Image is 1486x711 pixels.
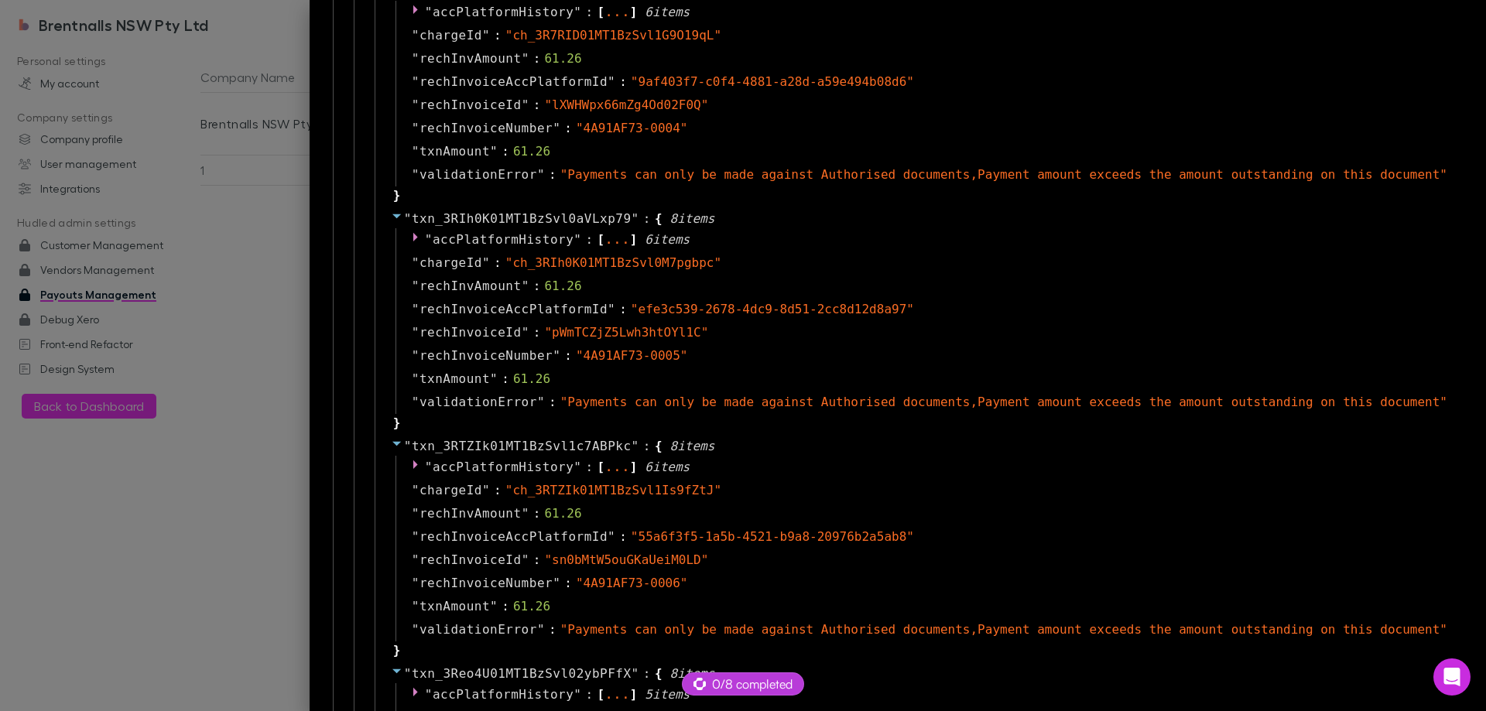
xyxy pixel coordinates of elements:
div: 61.26 [544,504,581,523]
span: " [412,506,419,521]
span: " [522,97,529,112]
div: ... [604,8,630,15]
span: rechInvAmount [419,50,522,68]
span: : [585,458,593,477]
span: " [412,97,419,112]
span: : [533,504,541,523]
span: " [404,211,412,226]
span: " [490,599,498,614]
span: " 55a6f3f5-1a5b-4521-b9a8-20976b2a5ab8 " [631,529,914,544]
span: : [619,528,627,546]
span: " [574,460,581,474]
span: rechInvoiceAccPlatformId [419,300,608,319]
span: " [412,576,419,590]
span: { [655,437,663,456]
span: " [490,371,498,386]
span: } [391,414,401,432]
span: rechInvoiceAccPlatformId [419,528,608,546]
span: : [533,551,541,569]
span: " [482,255,490,270]
span: " [404,666,412,681]
span: txnAmount [419,370,490,388]
span: : [502,370,509,388]
span: : [502,142,509,161]
span: } [391,186,401,205]
span: " 4A91AF73-0005 " [576,348,688,363]
span: ] [630,3,638,22]
span: : [549,393,556,412]
span: : [619,73,627,91]
span: " [412,325,419,340]
span: 8 item s [670,211,715,226]
span: " [482,28,490,43]
span: " 9af403f7-c0f4-4881-a28d-a59e494b08d6 " [631,74,914,89]
span: : [533,323,541,342]
span: " efe3c539-2678-4dc9-8d51-2cc8d12d8a97 " [631,302,914,316]
span: " [425,460,433,474]
div: 61.26 [513,597,550,616]
span: " [412,529,419,544]
span: validationError [419,393,537,412]
span: accPlatformHistory [433,232,574,247]
div: ... [604,235,630,243]
span: " [574,687,581,702]
span: 6 item s [645,232,690,247]
span: : [643,665,651,683]
span: " [522,506,529,521]
span: : [564,347,572,365]
span: " Payments can only be made against Authorised documents,Payment amount exceeds the amount outsta... [560,395,1447,409]
div: 61.26 [544,50,581,68]
span: " [425,687,433,702]
span: [ [597,458,605,477]
span: " [412,395,419,409]
span: txnAmount [419,597,490,616]
span: accPlatformHistory [433,5,574,19]
span: " [608,74,615,89]
span: validationError [419,620,537,639]
span: " pWmTCZjZ5Lwh3htOYl1C " [544,325,708,340]
span: : [549,166,556,184]
span: ] [630,685,638,704]
span: " [553,348,560,363]
span: " 4A91AF73-0004 " [576,121,688,135]
span: : [533,277,541,296]
span: rechInvoiceId [419,323,522,342]
span: " [412,121,419,135]
span: " ch_3RIh0K01MT1BzSvl0M7pgbpc " [505,255,721,270]
span: 5 item s [645,687,690,702]
span: " [412,74,419,89]
div: ... [604,690,630,698]
span: " [522,51,529,66]
span: 6 item s [645,5,690,19]
div: 61.26 [513,370,550,388]
span: " [632,439,639,453]
span: } [391,641,401,660]
span: : [533,96,541,115]
span: : [585,3,593,22]
span: " [425,232,433,247]
span: " [608,302,615,316]
div: 61.26 [513,142,550,161]
span: " [412,279,419,293]
span: txnAmount [419,142,490,161]
span: " ch_3R7RID01MT1BzSvl1G9O19qL " [505,28,721,43]
span: " [412,599,419,614]
span: rechInvoiceId [419,551,522,569]
span: txn_3RTZIk01MT1BzSvl1c7ABPkc [412,439,632,453]
span: " [412,51,419,66]
span: accPlatformHistory [433,460,574,474]
span: 6 item s [645,460,690,474]
span: rechInvoiceAccPlatformId [419,73,608,91]
span: " [482,483,490,497]
span: [ [597,231,605,249]
span: : [549,620,556,639]
span: " [537,622,545,637]
span: " [404,439,412,453]
span: : [619,300,627,319]
span: " lXWHWpx66mZg4Od02F0Q " [544,97,708,112]
span: " Payments can only be made against Authorised documents,Payment amount exceeds the amount outsta... [560,622,1447,637]
span: validationError [419,166,537,184]
span: accPlatformHistory [433,687,574,702]
span: " Payments can only be made against Authorised documents,Payment amount exceeds the amount outsta... [560,167,1447,182]
span: " [490,144,498,159]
